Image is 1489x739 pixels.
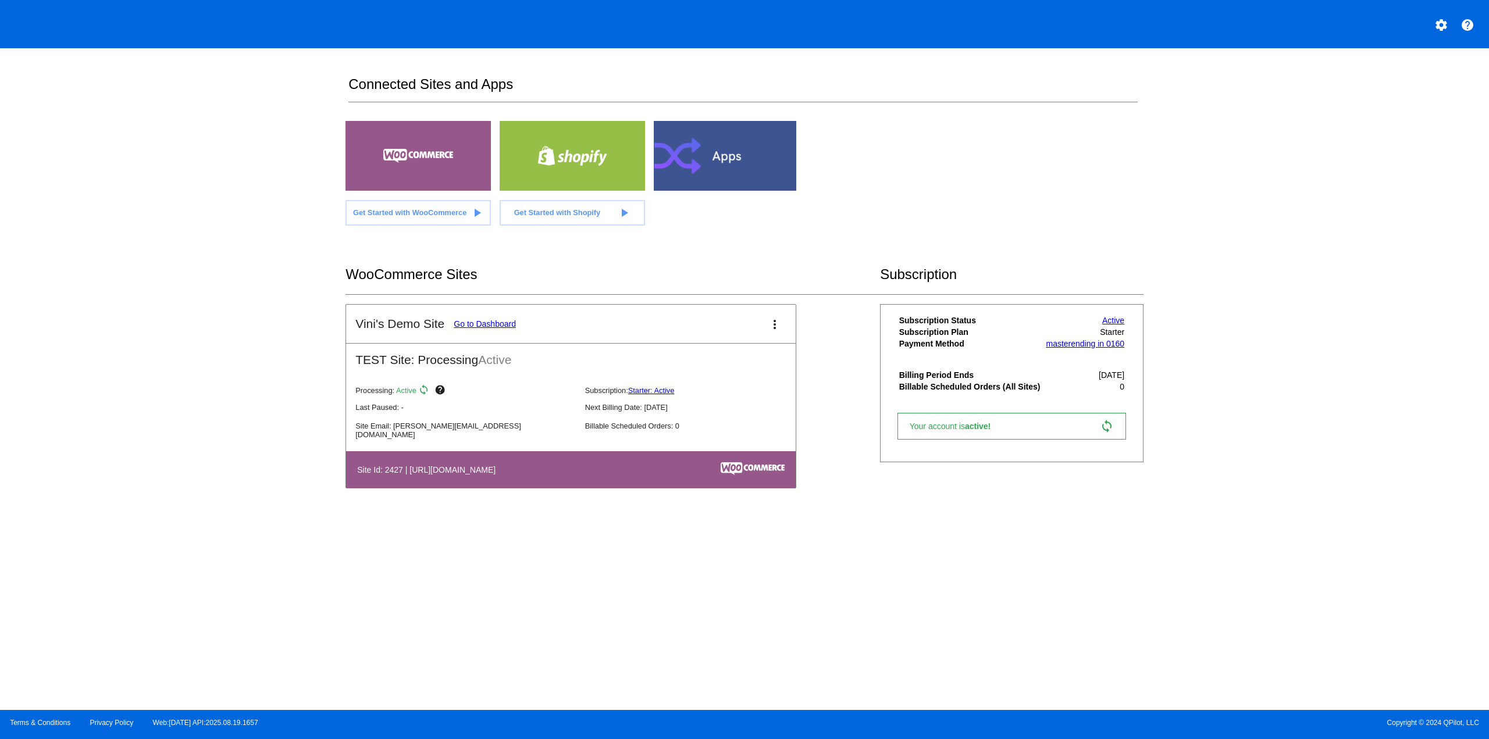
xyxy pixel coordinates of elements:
[500,200,645,226] a: Get Started with Shopify
[10,12,56,35] h1: QPilot
[965,422,996,431] span: active!
[470,206,484,220] mat-icon: play_arrow
[899,315,1043,326] th: Subscription Status
[434,384,448,398] mat-icon: help
[396,386,416,395] span: Active
[355,403,575,412] p: Last Paused: -
[418,384,432,398] mat-icon: sync
[1099,370,1124,380] span: [DATE]
[880,266,1144,283] h2: Subscription
[90,719,134,727] a: Privacy Policy
[617,206,631,220] mat-icon: play_arrow
[1100,327,1124,337] span: Starter
[355,422,575,439] p: Site Email: [PERSON_NAME][EMAIL_ADDRESS][DOMAIN_NAME]
[355,384,575,398] p: Processing:
[754,719,1479,727] span: Copyright © 2024 QPilot, LLC
[585,386,805,395] p: Subscription:
[768,317,782,331] mat-icon: more_vert
[348,76,1137,102] h2: Connected Sites and Apps
[10,719,70,727] a: Terms & Conditions
[1120,382,1124,391] span: 0
[585,422,805,430] p: Billable Scheduled Orders: 0
[899,338,1043,349] th: Payment Method
[478,353,511,366] span: Active
[721,462,785,475] img: c53aa0e5-ae75-48aa-9bee-956650975ee5
[1046,339,1124,348] a: masterending in 0160
[357,465,501,474] h4: Site Id: 2427 | [URL][DOMAIN_NAME]
[353,208,466,217] span: Get Started with WooCommerce
[1102,316,1124,325] a: Active
[910,422,1003,431] span: Your account is
[355,317,444,331] h2: Vini's Demo Site
[1460,18,1474,32] mat-icon: help
[345,266,880,283] h2: WooCommerce Sites
[899,327,1043,337] th: Subscription Plan
[1046,339,1071,348] span: master
[585,403,805,412] p: Next Billing Date: [DATE]
[454,319,516,329] a: Go to Dashboard
[628,386,675,395] a: Starter: Active
[514,208,601,217] span: Get Started with Shopify
[153,719,258,727] a: Web:[DATE] API:2025.08.19.1657
[897,413,1126,440] a: Your account isactive! sync
[899,370,1043,380] th: Billing Period Ends
[346,344,796,367] h2: TEST Site: Processing
[1434,18,1448,32] mat-icon: settings
[899,381,1043,392] th: Billable Scheduled Orders (All Sites)
[1100,419,1114,433] mat-icon: sync
[345,200,491,226] a: Get Started with WooCommerce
